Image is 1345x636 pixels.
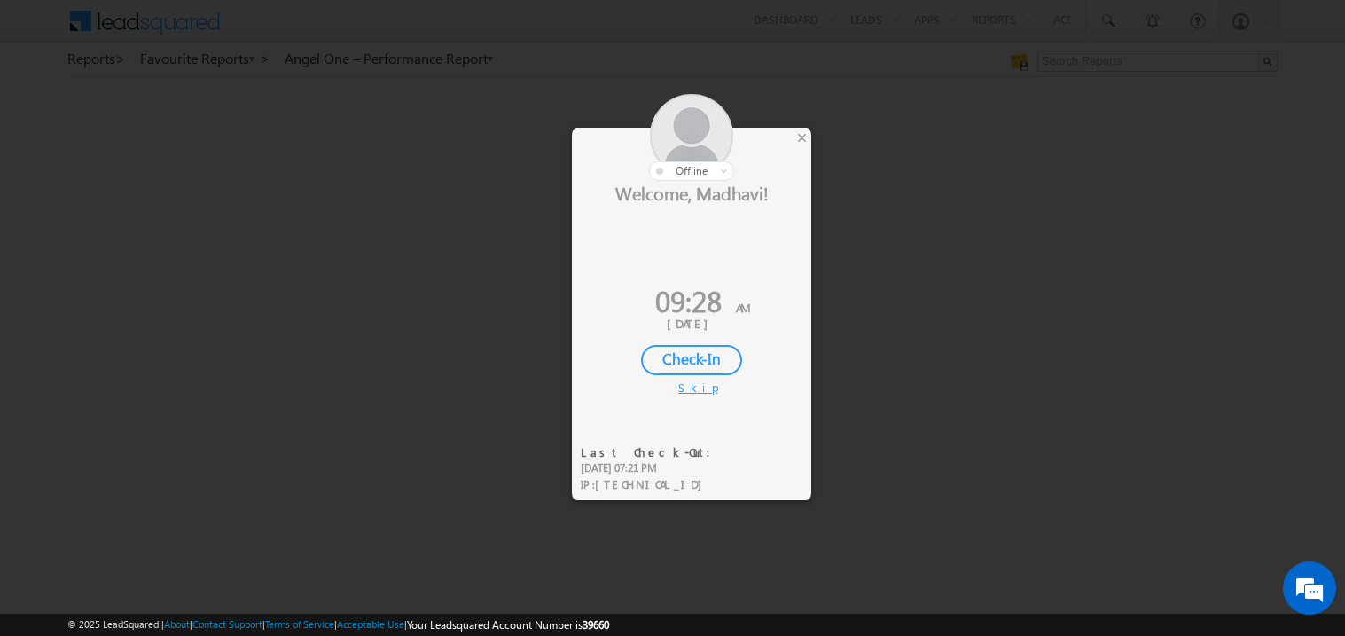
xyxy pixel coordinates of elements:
[164,618,190,630] a: About
[736,300,750,315] span: AM
[676,164,708,177] span: offline
[581,476,722,493] div: IP :
[585,316,798,332] div: [DATE]
[337,618,404,630] a: Acceptable Use
[793,128,811,147] div: ×
[67,616,609,633] span: © 2025 LeadSquared | | | | |
[581,460,722,476] div: [DATE] 07:21 PM
[678,380,705,396] div: Skip
[655,280,722,320] span: 09:28
[407,618,609,632] span: Your Leadsquared Account Number is
[581,444,722,460] div: Last Check-Out:
[583,618,609,632] span: 39660
[192,618,262,630] a: Contact Support
[265,618,334,630] a: Terms of Service
[572,181,811,204] div: Welcome, Madhavi!
[595,476,711,491] span: [TECHNICAL_ID]
[641,345,742,375] div: Check-In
